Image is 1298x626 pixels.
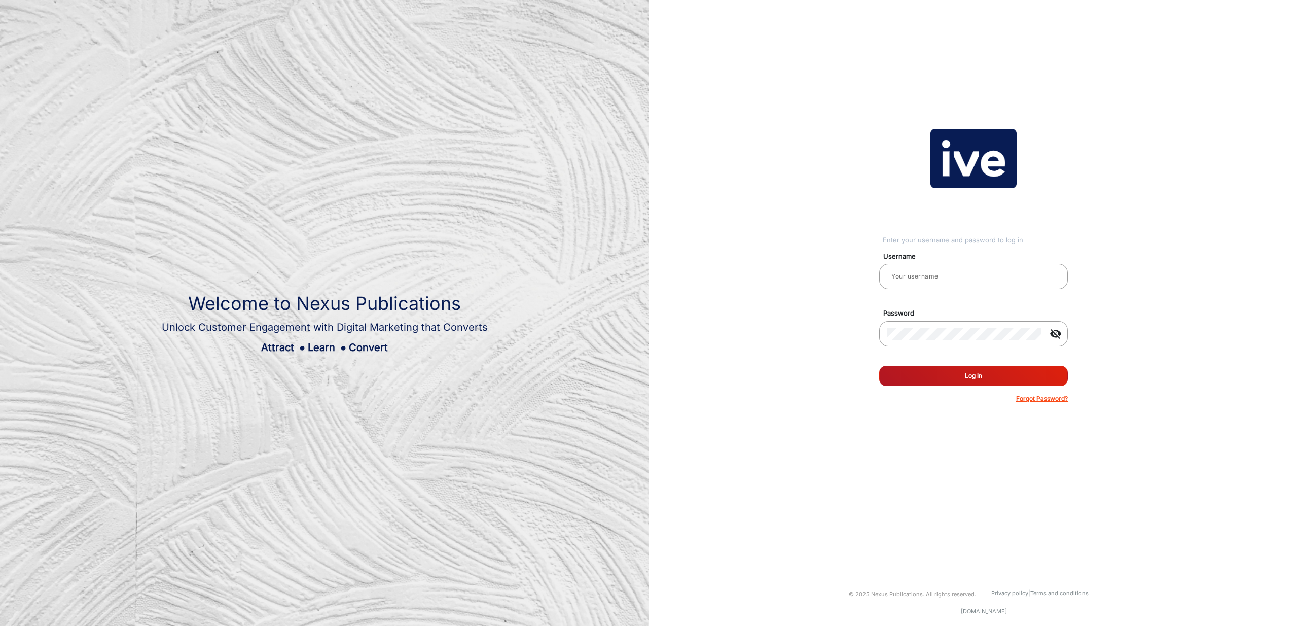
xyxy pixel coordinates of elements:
[883,235,1068,246] div: Enter your username and password to log in
[849,590,976,598] small: © 2025 Nexus Publications. All rights reserved.
[876,308,1079,319] mat-label: Password
[961,608,1007,615] a: [DOMAIN_NAME]
[887,270,1060,283] input: Your username
[876,252,1079,262] mat-label: Username
[1016,394,1068,403] p: Forgot Password?
[162,340,488,355] div: Attract Learn Convert
[930,129,1017,189] img: vmg-logo
[1043,328,1068,340] mat-icon: visibility_off
[879,366,1068,386] button: Log In
[991,589,1028,597] a: Privacy policy
[299,341,305,354] span: ●
[162,293,488,315] h1: Welcome to Nexus Publications
[162,320,488,335] div: Unlock Customer Engagement with Digital Marketing that Converts
[1028,589,1030,597] a: |
[1030,589,1089,597] a: Terms and conditions
[340,341,346,354] span: ●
